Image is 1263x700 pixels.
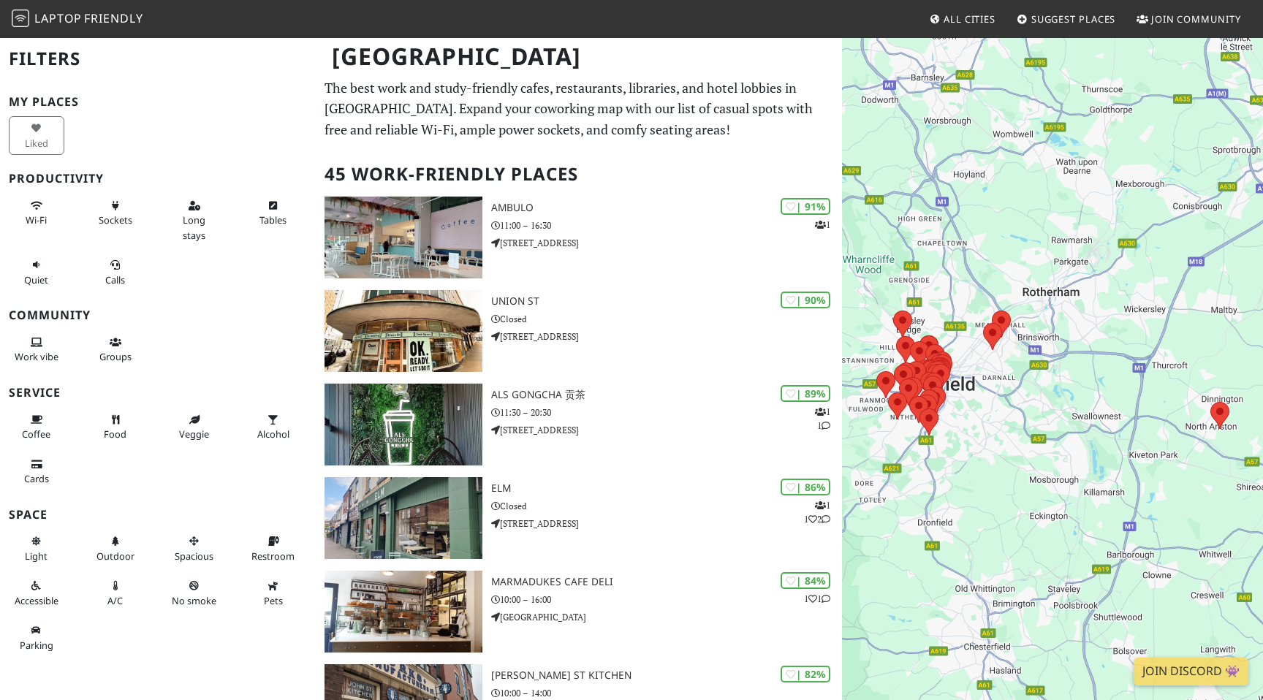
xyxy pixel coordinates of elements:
h3: ELM [491,482,842,495]
a: All Cities [923,6,1001,32]
img: Union St [325,290,482,372]
a: ALS Gongcha 贡茶 | 89% 11 ALS Gongcha 贡茶 11:30 – 20:30 [STREET_ADDRESS] [316,384,842,465]
p: 10:00 – 16:00 [491,593,842,606]
h3: Space [9,508,307,522]
button: Pets [246,574,301,612]
a: Join Community [1131,6,1247,32]
button: Wi-Fi [9,194,64,232]
span: Spacious [175,549,213,563]
div: | 91% [781,198,830,215]
button: A/C [88,574,143,612]
a: Union St | 90% Union St Closed [STREET_ADDRESS] [316,290,842,372]
span: Parking [20,639,53,652]
img: ALS Gongcha 贡茶 [325,384,482,465]
p: The best work and study-friendly cafes, restaurants, libraries, and hotel lobbies in [GEOGRAPHIC_... [325,77,833,140]
p: Closed [491,499,842,513]
span: Join Community [1151,12,1241,26]
span: Smoke free [172,594,216,607]
button: Cards [9,452,64,491]
span: Quiet [24,273,48,286]
span: Pet friendly [264,594,283,607]
p: 1 1 [815,405,830,433]
button: Long stays [167,194,222,247]
button: Coffee [9,408,64,446]
h3: Productivity [9,172,307,186]
span: Outdoor area [96,549,134,563]
a: Marmadukes Cafe Deli | 84% 11 Marmadukes Cafe Deli 10:00 – 16:00 [GEOGRAPHIC_DATA] [316,571,842,653]
span: Coffee [22,427,50,441]
p: [STREET_ADDRESS] [491,517,842,530]
p: 11:30 – 20:30 [491,406,842,419]
p: 1 1 2 [804,498,830,526]
div: | 82% [781,666,830,682]
h3: Ambulo [491,202,842,214]
button: Calls [88,253,143,292]
h2: Filters [9,37,307,81]
h3: Community [9,308,307,322]
a: Ambulo | 91% 1 Ambulo 11:00 – 16:30 [STREET_ADDRESS] [316,197,842,278]
span: Natural light [25,549,48,563]
a: Suggest Places [1011,6,1122,32]
img: ELM [325,477,482,559]
h3: ALS Gongcha 贡茶 [491,389,842,401]
span: Power sockets [99,213,132,227]
button: Groups [88,330,143,369]
img: LaptopFriendly [12,9,29,27]
p: 1 [815,218,830,232]
p: [GEOGRAPHIC_DATA] [491,610,842,624]
span: Stable Wi-Fi [26,213,47,227]
button: Outdoor [88,529,143,568]
span: Veggie [179,427,209,441]
div: | 86% [781,479,830,495]
button: Alcohol [246,408,301,446]
span: Alcohol [257,427,289,441]
button: Veggie [167,408,222,446]
a: LaptopFriendly LaptopFriendly [12,7,143,32]
h3: Union St [491,295,842,308]
p: [STREET_ADDRESS] [491,236,842,250]
button: Food [88,408,143,446]
a: Join Discord 👾 [1134,658,1248,685]
img: Ambulo [325,197,482,278]
span: Group tables [99,350,132,363]
button: Parking [9,618,64,657]
h3: Marmadukes Cafe Deli [491,576,842,588]
p: [STREET_ADDRESS] [491,330,842,343]
span: Air conditioned [107,594,123,607]
span: Credit cards [24,472,49,485]
span: All Cities [944,12,995,26]
button: Restroom [246,529,301,568]
span: Food [104,427,126,441]
p: [STREET_ADDRESS] [491,423,842,437]
h3: [PERSON_NAME] St Kitchen [491,669,842,682]
span: Accessible [15,594,58,607]
span: Long stays [183,213,205,241]
h3: My Places [9,95,307,109]
img: Marmadukes Cafe Deli [325,571,482,653]
h3: Service [9,386,307,400]
div: | 89% [781,385,830,402]
button: Quiet [9,253,64,292]
h2: 45 Work-Friendly Places [325,152,833,197]
p: Closed [491,312,842,326]
h1: [GEOGRAPHIC_DATA] [320,37,839,77]
span: Work-friendly tables [259,213,287,227]
span: Suggest Places [1031,12,1116,26]
button: Tables [246,194,301,232]
span: Laptop [34,10,82,26]
span: Video/audio calls [105,273,125,286]
div: | 84% [781,572,830,589]
p: 11:00 – 16:30 [491,218,842,232]
button: Accessible [9,574,64,612]
button: Spacious [167,529,222,568]
p: 1 1 [804,592,830,606]
div: | 90% [781,292,830,308]
p: 10:00 – 14:00 [491,686,842,700]
span: Friendly [84,10,143,26]
span: Restroom [251,549,295,563]
span: People working [15,350,58,363]
button: Light [9,529,64,568]
button: Work vibe [9,330,64,369]
a: ELM | 86% 112 ELM Closed [STREET_ADDRESS] [316,477,842,559]
button: No smoke [167,574,222,612]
